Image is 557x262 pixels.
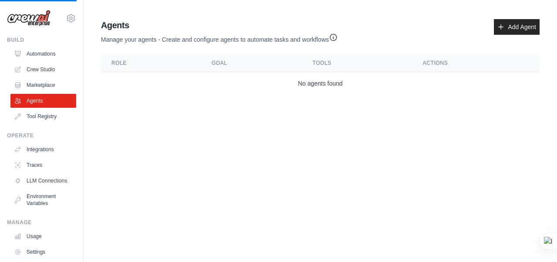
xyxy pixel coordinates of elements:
[10,174,76,188] a: LLM Connections
[10,63,76,76] a: Crew Studio
[10,229,76,243] a: Usage
[494,19,540,35] a: Add Agent
[7,36,76,43] div: Build
[10,78,76,92] a: Marketplace
[7,219,76,226] div: Manage
[7,10,50,27] img: Logo
[10,47,76,61] a: Automations
[10,245,76,259] a: Settings
[101,72,540,95] td: No agents found
[101,54,201,72] th: Role
[101,31,338,44] p: Manage your agents - Create and configure agents to automate tasks and workflows
[302,54,412,72] th: Tools
[201,54,302,72] th: Goal
[7,132,76,139] div: Operate
[10,109,76,123] a: Tool Registry
[10,189,76,210] a: Environment Variables
[10,143,76,156] a: Integrations
[413,54,540,72] th: Actions
[10,94,76,108] a: Agents
[101,19,338,31] h2: Agents
[10,158,76,172] a: Traces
